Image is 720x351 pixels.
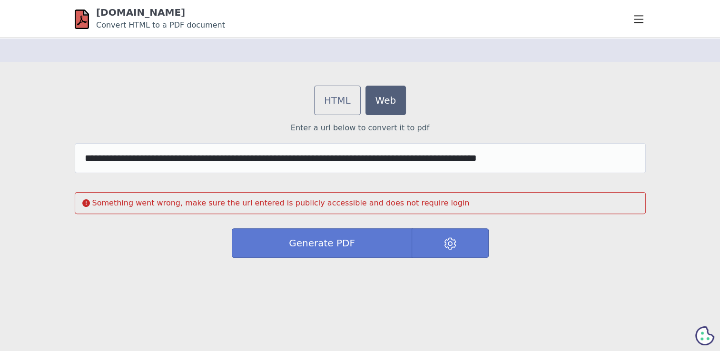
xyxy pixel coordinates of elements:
[75,122,646,134] p: Enter a url below to convert it to pdf
[695,326,714,345] svg: Cookie Preferences
[314,86,361,115] a: HTML
[96,20,225,29] small: Convert HTML to a PDF document
[365,86,406,115] a: Web
[232,228,413,258] button: Generate PDF
[75,9,89,30] img: html-pdf.net
[75,192,646,214] div: Something went wrong, make sure the url entered is publicly accessible and does not require login
[96,7,185,18] a: [DOMAIN_NAME]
